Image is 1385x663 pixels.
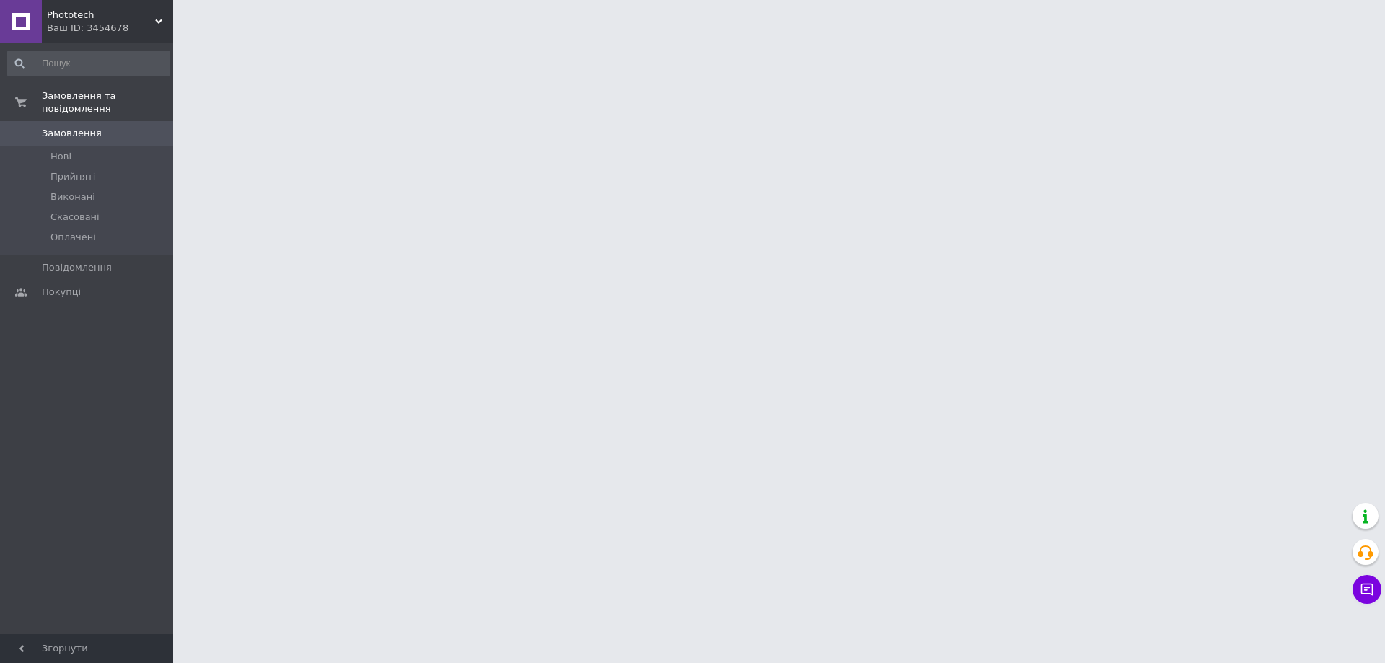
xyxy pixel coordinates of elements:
[47,22,173,35] div: Ваш ID: 3454678
[42,261,112,274] span: Повідомлення
[50,211,100,224] span: Скасовані
[1353,575,1381,604] button: Чат з покупцем
[47,9,155,22] span: Phototech
[42,127,102,140] span: Замовлення
[42,286,81,299] span: Покупці
[50,170,95,183] span: Прийняті
[50,150,71,163] span: Нові
[42,89,173,115] span: Замовлення та повідомлення
[7,51,170,76] input: Пошук
[50,190,95,203] span: Виконані
[50,231,96,244] span: Оплачені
